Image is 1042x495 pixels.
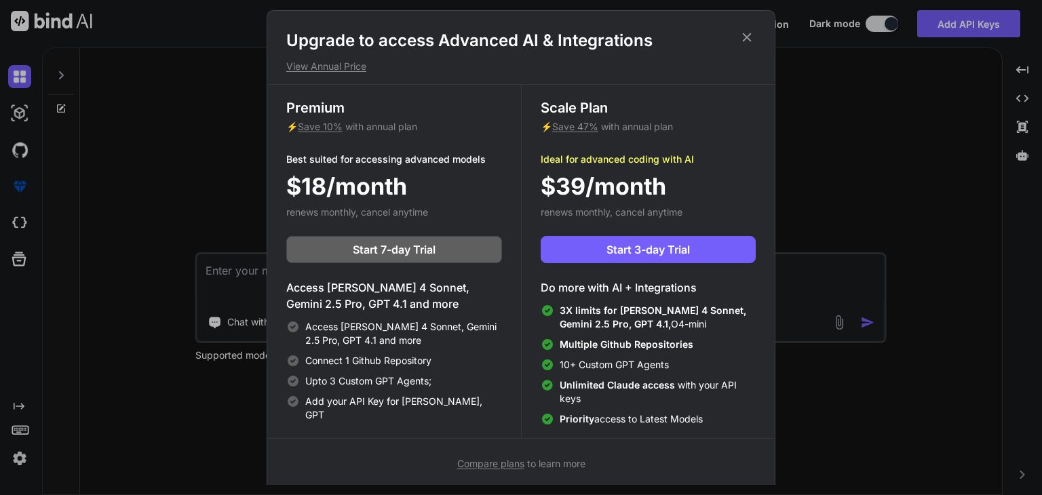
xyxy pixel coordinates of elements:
[286,30,756,52] h1: Upgrade to access Advanced AI & Integrations
[286,60,756,73] p: View Annual Price
[541,98,756,117] h3: Scale Plan
[541,206,682,218] span: renews monthly, cancel anytime
[457,458,585,469] span: to learn more
[541,279,756,296] h4: Do more with AI + Integrations
[305,374,431,388] span: Upto 3 Custom GPT Agents;
[541,236,756,263] button: Start 3-day Trial
[560,379,678,391] span: Unlimited Claude access
[305,354,431,368] span: Connect 1 Github Repository
[286,236,502,263] button: Start 7-day Trial
[286,279,502,312] h4: Access [PERSON_NAME] 4 Sonnet, Gemini 2.5 Pro, GPT 4.1 and more
[286,169,407,203] span: $18/month
[286,153,502,166] p: Best suited for accessing advanced models
[560,304,746,330] span: 3X limits for [PERSON_NAME] 4 Sonnet, Gemini 2.5 Pro, GPT 4.1,
[305,395,502,422] span: Add your API Key for [PERSON_NAME], GPT
[541,153,756,166] p: Ideal for advanced coding with AI
[305,320,502,347] span: Access [PERSON_NAME] 4 Sonnet, Gemini 2.5 Pro, GPT 4.1 and more
[286,206,428,218] span: renews monthly, cancel anytime
[286,120,502,134] p: ⚡ with annual plan
[541,120,756,134] p: ⚡ with annual plan
[353,241,436,258] span: Start 7-day Trial
[560,412,703,426] span: access to Latest Models
[286,98,502,117] h3: Premium
[560,358,669,372] span: 10+ Custom GPT Agents
[606,241,690,258] span: Start 3-day Trial
[457,458,524,469] span: Compare plans
[560,338,693,350] span: Multiple Github Repositories
[560,413,594,424] span: Priority
[560,304,756,331] span: O4-mini
[541,169,666,203] span: $39/month
[298,121,343,132] span: Save 10%
[560,378,756,405] span: with your API keys
[552,121,598,132] span: Save 47%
